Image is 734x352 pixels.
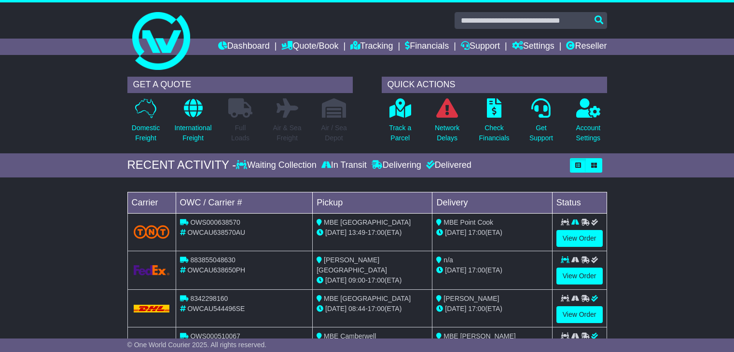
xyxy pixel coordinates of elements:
[313,192,432,213] td: Pickup
[388,98,412,149] a: Track aParcel
[187,305,245,312] span: OWCAU544496SE
[190,295,228,302] span: 8342298160
[236,160,319,171] div: Waiting Collection
[556,268,603,284] a: View Order
[468,305,485,312] span: 17:00
[218,39,270,55] a: Dashboard
[319,160,369,171] div: In Transit
[228,123,252,143] p: Full Loads
[348,229,365,236] span: 13:49
[324,295,411,302] span: MBE [GEOGRAPHIC_DATA]
[174,123,211,143] p: International Freight
[348,305,365,312] span: 08:44
[424,160,471,171] div: Delivered
[176,192,313,213] td: OWC / Carrier #
[368,305,385,312] span: 17:00
[273,123,301,143] p: Air & Sea Freight
[435,123,459,143] p: Network Delays
[436,265,548,275] div: (ETA)
[324,218,411,226] span: MBE [GEOGRAPHIC_DATA]
[443,332,515,340] span: MBE [PERSON_NAME]
[576,123,601,143] p: Account Settings
[468,266,485,274] span: 17:00
[529,98,554,149] a: GetSupport
[325,229,346,236] span: [DATE]
[190,218,240,226] span: OWS000638570
[445,266,466,274] span: [DATE]
[432,192,552,213] td: Delivery
[317,304,428,314] div: - (ETA)
[556,306,603,323] a: View Order
[190,256,235,264] span: 883855048630
[512,39,554,55] a: Settings
[190,332,240,340] span: OWS000510067
[317,275,428,285] div: - (ETA)
[131,98,160,149] a: DomesticFreight
[325,276,346,284] span: [DATE]
[405,39,449,55] a: Financials
[174,98,212,149] a: InternationalFreight
[325,305,346,312] span: [DATE]
[127,158,236,172] div: RECENT ACTIVITY -
[529,123,553,143] p: Get Support
[317,228,428,238] div: - (ETA)
[127,192,176,213] td: Carrier
[369,160,424,171] div: Delivering
[443,256,453,264] span: n/a
[443,295,499,302] span: [PERSON_NAME]
[324,332,376,340] span: MBE Camberwell
[445,305,466,312] span: [DATE]
[134,225,170,238] img: TNT_Domestic.png
[389,123,411,143] p: Track a Parcel
[556,230,603,247] a: View Order
[368,276,385,284] span: 17:00
[134,265,170,275] img: GetCarrierServiceLogo
[461,39,500,55] a: Support
[187,229,245,236] span: OWCAU638570AU
[187,266,245,274] span: OWCAU638650PH
[134,305,170,312] img: DHL.png
[434,98,460,149] a: NetworkDelays
[566,39,607,55] a: Reseller
[443,218,493,226] span: MBE Point Cook
[127,77,353,93] div: GET A QUOTE
[552,192,607,213] td: Status
[317,256,387,274] span: [PERSON_NAME][GEOGRAPHIC_DATA]
[127,341,267,349] span: © One World Courier 2025. All rights reserved.
[382,77,607,93] div: QUICK ACTIONS
[281,39,338,55] a: Quote/Book
[445,229,466,236] span: [DATE]
[321,123,347,143] p: Air / Sea Depot
[479,123,510,143] p: Check Financials
[468,229,485,236] span: 17:00
[436,228,548,238] div: (ETA)
[368,229,385,236] span: 17:00
[348,276,365,284] span: 09:00
[576,98,601,149] a: AccountSettings
[132,123,160,143] p: Domestic Freight
[436,304,548,314] div: (ETA)
[350,39,393,55] a: Tracking
[479,98,510,149] a: CheckFinancials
